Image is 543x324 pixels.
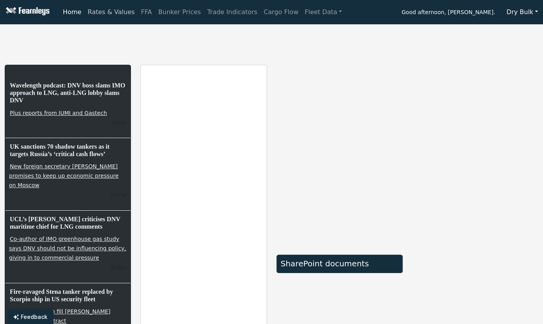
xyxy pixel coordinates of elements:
[155,4,204,20] a: Bunker Prices
[9,81,127,105] h6: Wavelength podcast: DNV boss slams IMO approach to LNG, anti-LNG lobby slams DNV
[138,4,155,20] a: FFA
[5,27,538,55] iframe: tickers TradingView widget
[9,142,127,158] h6: UK sanctions 70 shadow tankers as it targets Russia’s ‘critical cash flows’
[281,259,398,268] div: SharePoint documents
[204,4,260,20] a: Trade Indicators
[85,4,138,20] a: Rates & Values
[276,65,403,246] iframe: market overview TradingView widget
[401,6,495,20] span: Good afternoon, [PERSON_NAME].
[260,4,301,20] a: Cargo Flow
[412,65,538,151] iframe: mini symbol-overview TradingView widget
[111,264,127,271] small: 12/09/2025, 13:44:50
[111,192,127,198] small: 12/09/2025, 13:47:29
[301,4,345,20] a: Fleet Data
[9,215,127,231] h6: UCL’s [PERSON_NAME] criticises DNV maritime chief for LNG comments
[9,287,127,304] h6: Fire-ravaged Stena tanker replaced by Scorpio ship in US security fleet
[412,159,538,245] iframe: mini symbol-overview TradingView widget
[111,120,127,126] small: 12/09/2025, 13:58:25
[9,109,108,117] a: Plus reports from IUMI and Gastech
[60,4,84,20] a: Home
[501,5,543,20] button: Dry Bulk
[9,162,118,189] a: New foreign secretary [PERSON_NAME] promises to keep up economic pressure on Moscow
[9,235,126,262] a: Co-author of IMO greenhouse gas study says DNV should not be influencing policy, giving in to com...
[4,7,49,17] img: Fearnleys Logo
